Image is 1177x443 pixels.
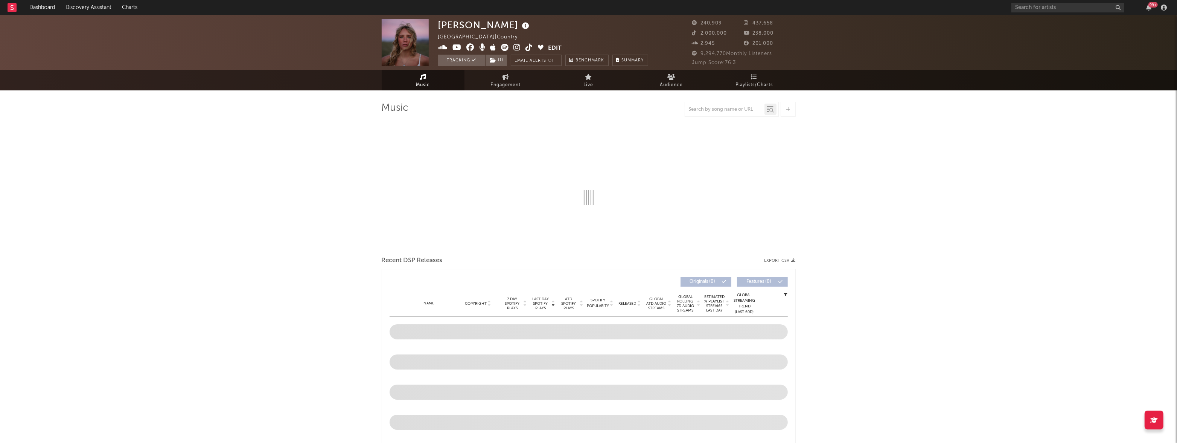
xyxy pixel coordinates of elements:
span: Engagement [491,81,521,90]
span: Copyright [465,301,487,306]
span: Jump Score: 76.3 [692,60,736,65]
span: Global Rolling 7D Audio Streams [675,295,696,313]
button: Edit [548,44,562,53]
span: Estimated % Playlist Streams Last Day [704,295,725,313]
a: Engagement [464,70,547,90]
input: Search by song name or URL [685,107,764,113]
div: Global Streaming Trend (Last 60D) [733,292,756,315]
em: Off [548,59,557,63]
button: (1) [486,55,507,66]
span: 9,294,770 Monthly Listeners [692,51,772,56]
input: Search for artists [1011,3,1124,12]
span: ATD Spotify Plays [559,297,579,310]
a: Playlists/Charts [713,70,796,90]
div: [PERSON_NAME] [438,19,531,31]
button: Originals(0) [681,277,731,287]
a: Audience [630,70,713,90]
span: Spotify Popularity [587,298,609,309]
span: Features ( 0 ) [742,280,777,284]
button: Features(0) [737,277,788,287]
span: Released [619,301,636,306]
button: Email AlertsOff [511,55,562,66]
span: 2,945 [692,41,715,46]
span: ( 1 ) [485,55,507,66]
div: 99 + [1148,2,1158,8]
span: 201,000 [744,41,773,46]
span: Benchmark [576,56,604,65]
span: Last Day Spotify Plays [531,297,551,310]
span: Playlists/Charts [735,81,773,90]
span: 2,000,000 [692,31,727,36]
span: Audience [660,81,683,90]
a: Live [547,70,630,90]
a: Music [382,70,464,90]
span: Global ATD Audio Streams [646,297,667,310]
button: Tracking [438,55,485,66]
span: Music [416,81,430,90]
div: Name [405,301,454,306]
span: Summary [622,58,644,63]
span: 240,909 [692,21,722,26]
a: Benchmark [565,55,609,66]
span: 437,658 [744,21,773,26]
button: 99+ [1146,5,1151,11]
span: 7 Day Spotify Plays [502,297,522,310]
button: Summary [612,55,648,66]
span: Originals ( 0 ) [685,280,720,284]
span: Recent DSP Releases [382,256,443,265]
span: Live [584,81,594,90]
div: [GEOGRAPHIC_DATA] | Country [438,33,527,42]
span: 238,000 [744,31,774,36]
button: Export CSV [764,258,796,263]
